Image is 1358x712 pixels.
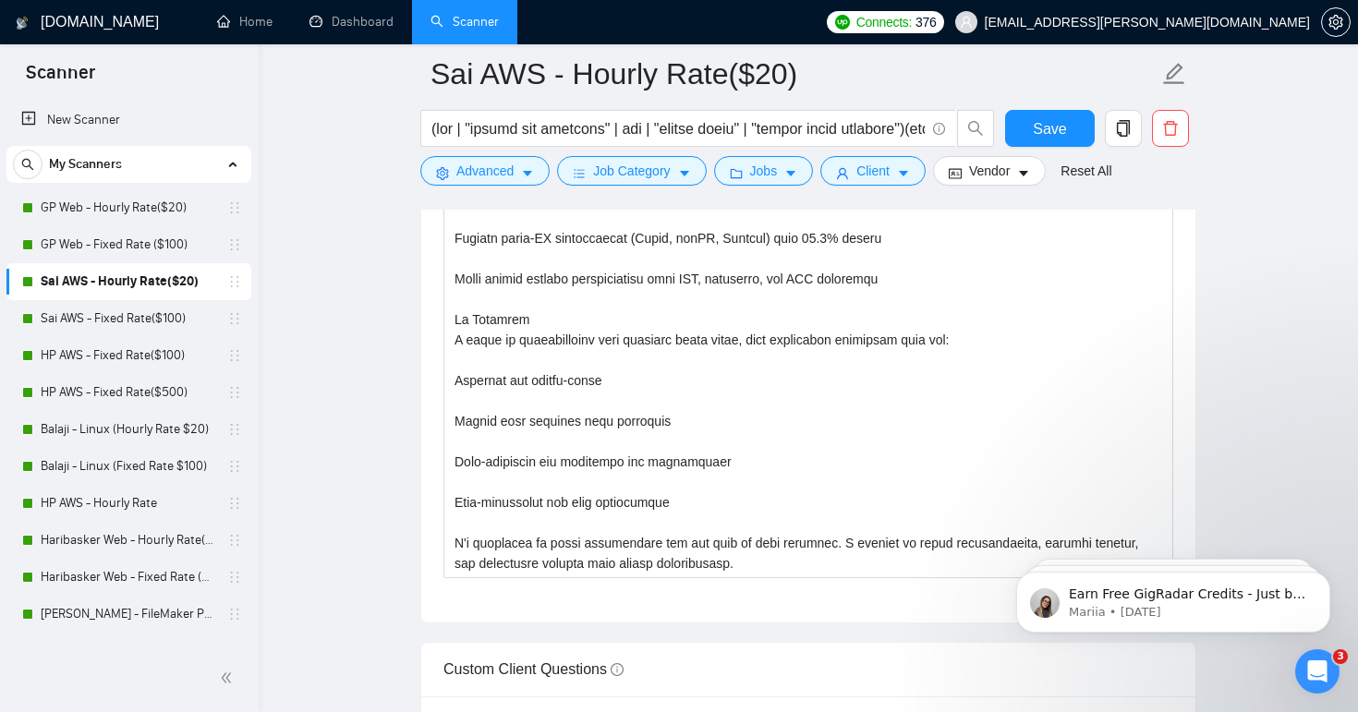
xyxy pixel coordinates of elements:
span: info-circle [933,123,945,135]
a: HP AWS - Hourly Rate [41,485,216,522]
a: Haribasker Web - Hourly Rate($25) [41,522,216,559]
iframe: Intercom live chat [1295,649,1340,694]
a: Sai AWS - Hourly Rate($20) [41,263,216,300]
a: [PERSON_NAME] - FileMaker Profile [41,596,216,633]
span: user [960,16,973,29]
span: Scanner [11,59,110,98]
span: setting [436,166,449,180]
span: Custom Client Questions [443,661,624,677]
span: holder [227,385,242,400]
a: [PERSON_NAME] - .net (Hourly Rate $20) [41,633,216,670]
button: Save [1005,110,1095,147]
a: dashboardDashboard [309,14,394,30]
span: double-left [220,669,238,687]
span: search [14,158,42,171]
span: Connects: [856,12,912,32]
button: barsJob Categorycaret-down [557,156,706,186]
a: searchScanner [430,14,499,30]
img: logo [16,8,29,38]
span: holder [227,348,242,363]
button: search [957,110,994,147]
a: homeHome [217,14,273,30]
span: Jobs [750,161,778,181]
span: Job Category [593,161,670,181]
iframe: Intercom notifications message [988,533,1358,662]
img: upwork-logo.png [835,15,850,30]
a: HP AWS - Fixed Rate($100) [41,337,216,374]
span: bars [573,166,586,180]
span: idcard [949,166,962,180]
span: 376 [915,12,936,32]
button: copy [1105,110,1142,147]
span: edit [1162,62,1186,86]
span: holder [227,422,242,437]
span: search [958,120,993,137]
a: Haribasker Web - Fixed Rate ($100) [41,559,216,596]
span: Advanced [456,161,514,181]
a: HP AWS - Fixed Rate($500) [41,374,216,411]
a: Balaji - Linux (Fixed Rate $100) [41,448,216,485]
button: delete [1152,110,1189,147]
span: My Scanners [49,146,122,183]
textarea: Cover letter template: [443,163,1173,578]
span: holder [227,237,242,252]
span: holder [227,607,242,621]
a: Sai AWS - Fixed Rate($100) [41,300,216,337]
button: idcardVendorcaret-down [933,156,1046,186]
span: holder [227,200,242,215]
span: delete [1153,120,1188,137]
span: holder [227,570,242,585]
span: Save [1033,117,1066,140]
button: setting [1321,7,1351,37]
button: folderJobscaret-down [714,156,814,186]
span: caret-down [678,166,691,180]
span: holder [227,533,242,548]
span: 3 [1333,649,1348,664]
li: New Scanner [6,102,251,139]
span: holder [227,274,242,289]
span: copy [1106,120,1141,137]
span: setting [1322,15,1350,30]
span: caret-down [897,166,910,180]
span: info-circle [611,663,624,676]
a: Balaji - Linux (Hourly Rate $20) [41,411,216,448]
span: holder [227,459,242,474]
span: user [836,166,849,180]
span: caret-down [521,166,534,180]
span: Client [856,161,890,181]
span: caret-down [784,166,797,180]
button: userClientcaret-down [820,156,926,186]
button: settingAdvancedcaret-down [420,156,550,186]
input: Search Freelance Jobs... [431,117,925,140]
a: Reset All [1061,161,1111,181]
span: holder [227,311,242,326]
a: GP Web - Fixed Rate ($100) [41,226,216,263]
span: holder [227,644,242,658]
button: search [13,150,42,179]
span: Vendor [969,161,1010,181]
span: folder [730,166,743,180]
input: Scanner name... [430,51,1158,97]
a: New Scanner [21,102,236,139]
a: setting [1321,15,1351,30]
a: GP Web - Hourly Rate($20) [41,189,216,226]
span: holder [227,496,242,511]
span: caret-down [1017,166,1030,180]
